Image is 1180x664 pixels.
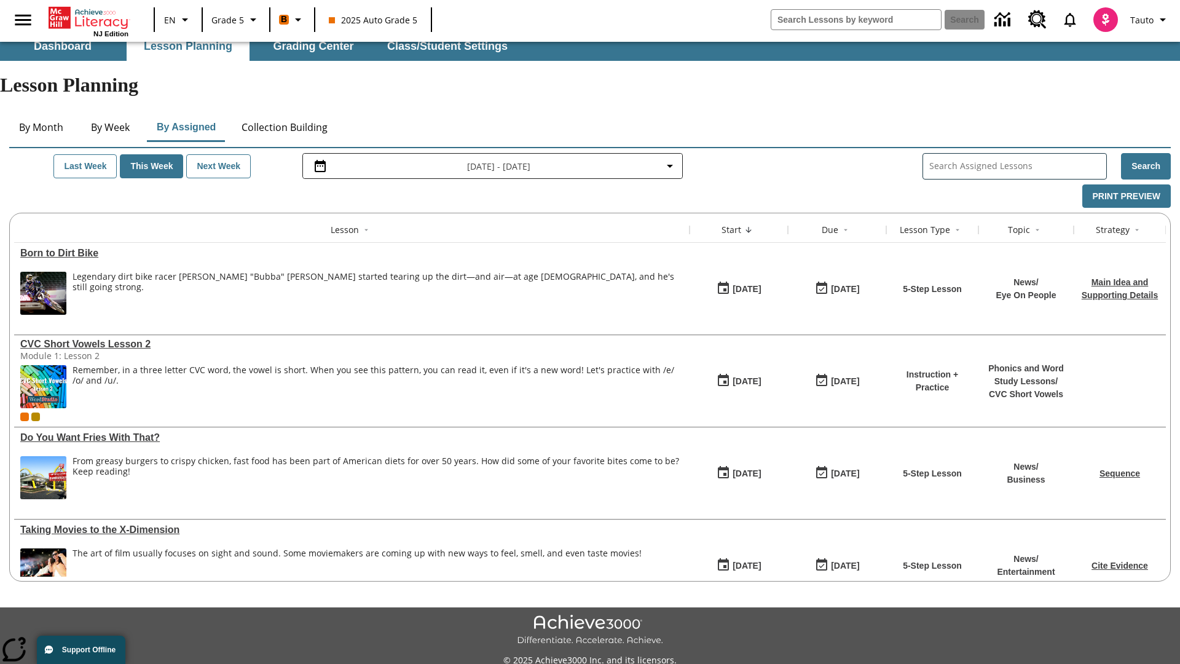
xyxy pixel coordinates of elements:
p: 5-Step Lesson [903,559,962,572]
div: Do You Want Fries With That? [20,432,683,443]
p: CVC Short Vowels [985,388,1068,401]
button: Language: EN, Select a language [159,9,198,31]
button: 08/18/25: First time the lesson was available [712,277,765,301]
button: Sort [1130,223,1144,237]
a: Born to Dirt Bike, Lessons [20,248,683,259]
div: [DATE] [831,558,859,574]
button: Dashboard [1,31,124,61]
span: NJ Edition [93,30,128,38]
button: 08/18/25: First time the lesson was available [712,370,765,393]
p: 5-Step Lesson [903,283,962,296]
button: 08/18/25: First time the lesson was available [712,462,765,485]
div: The art of film usually focuses on sight and sound. Some moviemakers are coming up with new ways ... [73,548,642,591]
a: Do You Want Fries With That?, Lessons [20,432,683,443]
a: Cite Evidence [1091,561,1148,571]
div: Lesson Type [900,224,950,236]
div: CVC Short Vowels Lesson 2 [20,339,683,350]
button: By Month [9,113,73,142]
div: Legendary dirt bike racer [PERSON_NAME] "Bubba" [PERSON_NAME] started tearing up the dirt—and air... [73,272,683,293]
button: Grading Center [252,31,375,61]
a: Notifications [1054,4,1086,36]
div: [DATE] [733,374,761,389]
button: Profile/Settings [1125,9,1175,31]
button: Grade: Grade 5, Select a grade [206,9,265,31]
button: Sort [950,223,965,237]
p: 5-Step Lesson [903,467,962,480]
button: Search [1121,153,1171,180]
p: Instruction + Practice [892,368,972,394]
a: Taking Movies to the X-Dimension, Lessons [20,524,683,536]
a: Main Idea and Supporting Details [1082,277,1158,300]
button: Sort [741,223,756,237]
svg: Collapse Date Range Filter [663,159,677,173]
img: avatar image [1093,7,1118,32]
a: Sequence [1099,468,1140,478]
img: Motocross racer James Stewart flies through the air on his dirt bike. [20,272,66,315]
button: Sort [359,223,374,237]
span: B [281,12,287,27]
div: Home [49,4,128,38]
div: Lesson [331,224,359,236]
div: [DATE] [733,466,761,481]
div: Module 1: Lesson 2 [20,350,205,362]
a: Home [49,6,128,30]
button: Last Week [53,154,117,178]
p: News / [1007,460,1045,473]
button: Open side menu [5,2,41,38]
img: Achieve3000 Differentiate Accelerate Achieve [517,615,663,646]
button: Sort [1030,223,1045,237]
button: Print Preview [1082,184,1171,208]
div: [DATE] [831,374,859,389]
p: Entertainment [997,566,1055,579]
span: 2025 Auto Grade 5 [329,14,417,26]
button: 08/18/25: Last day the lesson can be accessed [811,462,863,485]
button: Next Week [186,154,251,178]
button: Select the date range menu item [308,159,677,173]
input: Search Assigned Lessons [929,157,1106,175]
p: The art of film usually focuses on sight and sound. Some moviemakers are coming up with new ways ... [73,548,642,559]
button: Class/Student Settings [377,31,517,61]
div: [DATE] [733,558,761,574]
button: Sort [838,223,853,237]
button: This Week [120,154,183,178]
div: [DATE] [831,466,859,481]
div: Start [722,224,741,236]
button: By Assigned [147,113,226,142]
a: CVC Short Vowels Lesson 2, Lessons [20,339,683,350]
input: search field [771,10,941,30]
p: News / [996,276,1056,289]
button: By Week [79,113,141,142]
div: Current Class [20,413,29,421]
div: Topic [1008,224,1030,236]
div: New 2025 class [31,413,40,421]
img: One of the first McDonald's stores, with the iconic red sign and golden arches. [20,456,66,499]
p: Eye On People [996,289,1056,302]
div: Strategy [1096,224,1130,236]
span: Tauto [1130,14,1154,26]
img: Panel in front of the seats sprays water mist to the happy audience at a 4DX-equipped theater. [20,548,66,591]
button: Lesson Planning [127,31,250,61]
p: News / [997,553,1055,566]
button: 08/18/25: First time the lesson was available [712,554,765,577]
div: From greasy burgers to crispy chicken, fast food has been part of American diets for over 50 year... [73,456,683,499]
button: Collection Building [232,113,337,142]
button: Select a new avatar [1086,4,1125,36]
div: From greasy burgers to crispy chicken, fast food has been part of American diets for over 50 year... [73,456,683,477]
button: Boost Class color is orange. Change class color [274,9,310,31]
div: Legendary dirt bike racer James "Bubba" Stewart started tearing up the dirt—and air—at age 4, and... [73,272,683,315]
span: EN [164,14,176,26]
button: Support Offline [37,636,125,664]
img: CVC Short Vowels Lesson 2. [20,365,66,408]
button: 08/18/25: Last day the lesson can be accessed [811,277,863,301]
div: Due [822,224,838,236]
p: Phonics and Word Study Lessons / [985,362,1068,388]
p: Remember, in a three letter CVC word, the vowel is short. When you see this pattern, you can read... [73,365,683,386]
div: Remember, in a three letter CVC word, the vowel is short. When you see this pattern, you can read... [73,365,683,408]
a: Resource Center, Will open in new tab [1021,3,1054,36]
div: [DATE] [831,282,859,297]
